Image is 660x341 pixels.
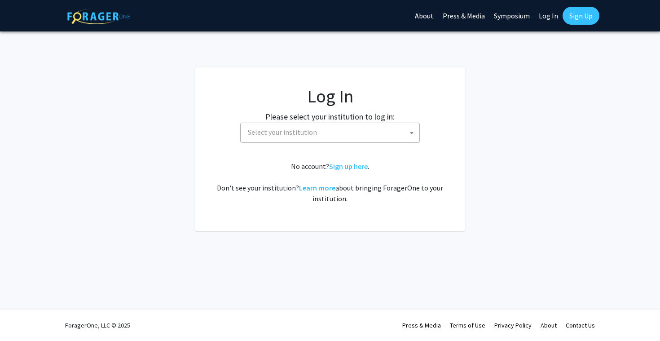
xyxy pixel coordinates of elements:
[329,162,368,171] a: Sign up here
[299,183,335,192] a: Learn more about bringing ForagerOne to your institution
[450,321,485,329] a: Terms of Use
[402,321,441,329] a: Press & Media
[248,128,317,137] span: Select your institution
[213,161,447,204] div: No account? . Don't see your institution? about bringing ForagerOne to your institution.
[240,123,420,143] span: Select your institution
[265,111,395,123] label: Please select your institution to log in:
[563,7,599,25] a: Sign Up
[67,9,130,24] img: ForagerOne Logo
[65,310,130,341] div: ForagerOne, LLC © 2025
[244,123,419,142] span: Select your institution
[566,321,595,329] a: Contact Us
[541,321,557,329] a: About
[213,85,447,107] h1: Log In
[494,321,532,329] a: Privacy Policy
